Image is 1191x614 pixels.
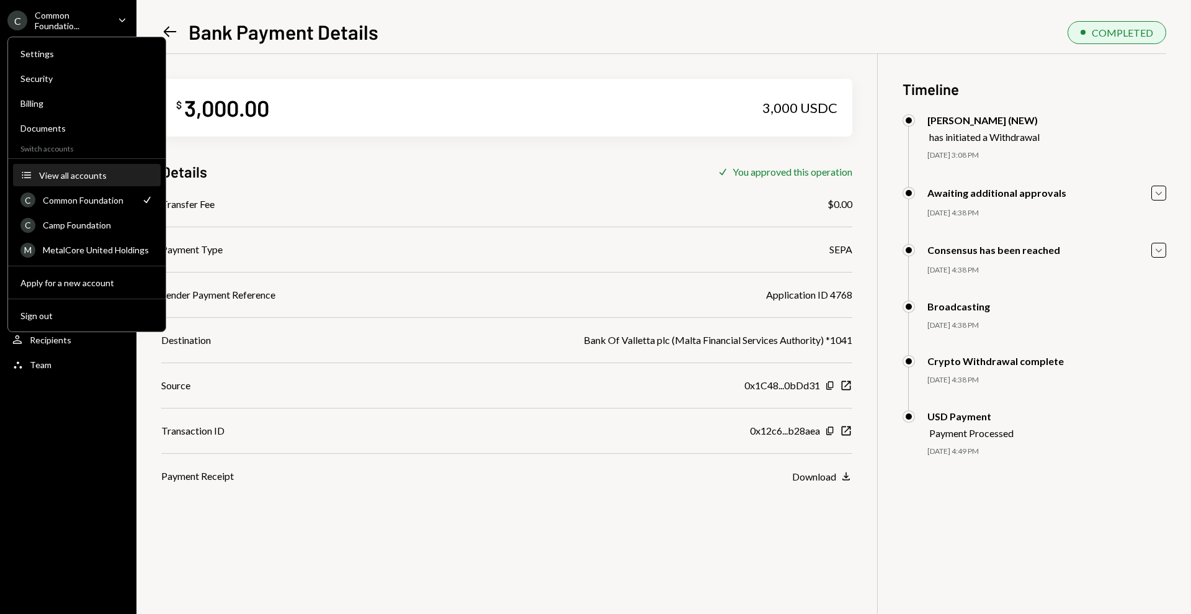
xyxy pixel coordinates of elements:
[8,142,166,153] div: Switch accounts
[927,208,1166,219] div: [DATE] 4:38 PM
[744,378,820,393] div: 0x1C48...0bDd31
[750,423,820,438] div: 0x12c6...b28aea
[176,99,182,111] div: $
[20,123,153,133] div: Documents
[792,471,836,482] div: Download
[161,197,215,212] div: Transfer Fee
[13,272,161,294] button: Apply for a new account
[7,328,129,351] a: Recipients
[927,410,1014,422] div: USD Payment
[927,320,1166,331] div: [DATE] 4:38 PM
[927,300,990,312] div: Broadcasting
[161,161,207,182] h3: Details
[733,166,852,178] div: You approved this operation
[184,94,269,122] div: 3,000.00
[929,131,1040,143] div: has initiated a Withdrawal
[13,238,161,261] a: MMetalCore United Holdings
[43,195,133,205] div: Common Foundation
[30,335,71,345] div: Recipients
[20,48,153,59] div: Settings
[762,99,837,117] div: 3,000 USDC
[7,11,27,30] div: C
[161,469,234,484] div: Payment Receipt
[13,214,161,236] a: CCamp Foundation
[161,242,223,257] div: Payment Type
[927,446,1166,457] div: [DATE] 4:49 PM
[20,310,153,321] div: Sign out
[927,244,1060,256] div: Consensus has been reached
[13,92,161,114] a: Billing
[927,187,1066,199] div: Awaiting additional approvals
[927,265,1166,276] div: [DATE] 4:38 PM
[927,150,1166,161] div: [DATE] 3:08 PM
[20,98,153,109] div: Billing
[829,242,852,257] div: SEPA
[1092,27,1153,38] div: COMPLETED
[13,117,161,139] a: Documents
[189,19,378,44] h1: Bank Payment Details
[39,170,153,181] div: View all accounts
[35,10,108,31] div: Common Foundatio...
[43,245,153,255] div: MetalCore United Holdings
[903,79,1166,99] h3: Timeline
[20,192,35,207] div: C
[827,197,852,212] div: $0.00
[20,243,35,258] div: M
[43,220,153,230] div: Camp Foundation
[20,73,153,84] div: Security
[929,427,1014,439] div: Payment Processed
[766,287,852,302] div: Application ID 4768
[13,67,161,89] a: Security
[13,165,161,187] button: View all accounts
[927,375,1166,386] div: [DATE] 4:38 PM
[13,42,161,65] a: Settings
[584,333,852,348] div: Bank Of Valletta plc (Malta Financial Services Authority) *1041
[161,378,190,393] div: Source
[20,218,35,233] div: C
[161,423,225,438] div: Transaction ID
[7,353,129,376] a: Team
[13,305,161,327] button: Sign out
[927,114,1040,126] div: [PERSON_NAME] (NEW)
[161,333,211,348] div: Destination
[927,355,1064,367] div: Crypto Withdrawal complete
[20,278,153,288] div: Apply for a new account
[792,470,852,484] button: Download
[30,359,51,370] div: Team
[161,287,275,302] div: Sender Payment Reference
